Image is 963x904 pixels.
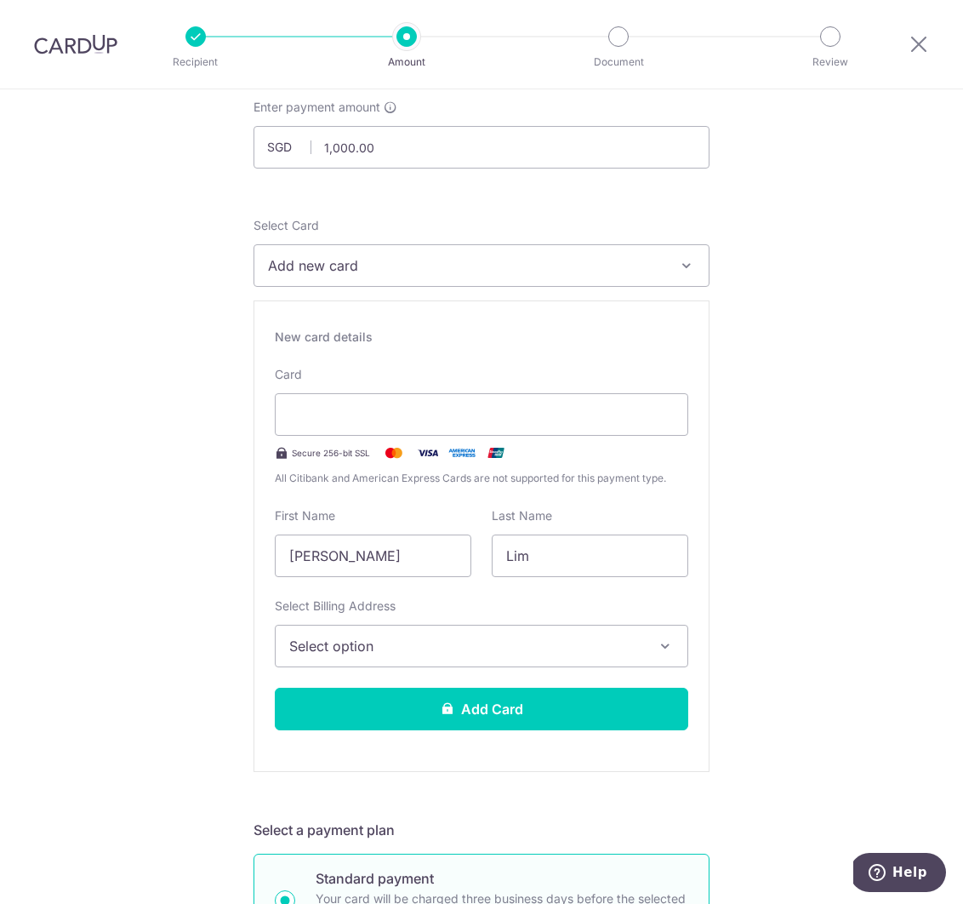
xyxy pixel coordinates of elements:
[853,853,946,895] iframe: Opens a widget where you can find more information
[344,54,470,71] p: Amount
[275,688,688,730] button: Add Card
[492,535,688,577] input: Cardholder Last Name
[377,443,411,463] img: Mastercard
[34,34,117,54] img: CardUp
[275,329,688,346] div: New card details
[316,868,688,889] p: Standard payment
[275,366,302,383] label: Card
[275,598,396,615] label: Select Billing Address
[133,54,259,71] p: Recipient
[289,636,643,656] span: Select option
[479,443,513,463] img: .alt.unionpay
[767,54,893,71] p: Review
[492,507,552,524] label: Last Name
[411,443,445,463] img: Visa
[275,535,471,577] input: Cardholder First Name
[275,470,688,487] span: All Citibank and American Express Cards are not supported for this payment type.
[254,218,319,232] span: translation missing: en.payables.payment_networks.credit_card.summary.labels.select_card
[275,625,688,667] button: Select option
[275,507,335,524] label: First Name
[556,54,681,71] p: Document
[292,446,370,460] span: Secure 256-bit SSL
[268,255,664,276] span: Add new card
[254,99,380,116] span: Enter payment amount
[289,404,674,425] iframe: Secure card payment input frame
[254,244,709,287] button: Add new card
[445,443,479,463] img: .alt.amex
[267,139,311,156] span: SGD
[254,820,709,840] h5: Select a payment plan
[254,126,709,169] input: 0.00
